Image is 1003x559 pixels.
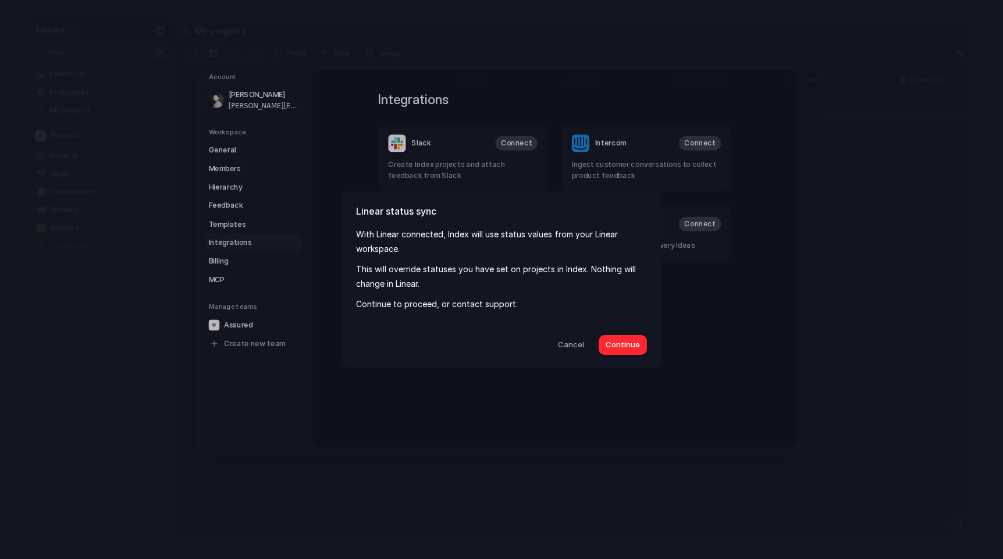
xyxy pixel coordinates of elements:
[356,297,647,312] p: Continue to proceed, or contact support.
[356,227,647,256] p: With Linear connected, Index will use status values from your Linear workspace.
[547,335,594,355] button: Cancel
[606,339,640,351] span: Continue
[356,204,647,218] h2: Linear status sync
[599,335,647,355] button: Continue
[356,262,647,291] p: This will override statuses you have set on projects in Index. Nothing will change in Linear.
[558,339,584,351] span: Cancel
